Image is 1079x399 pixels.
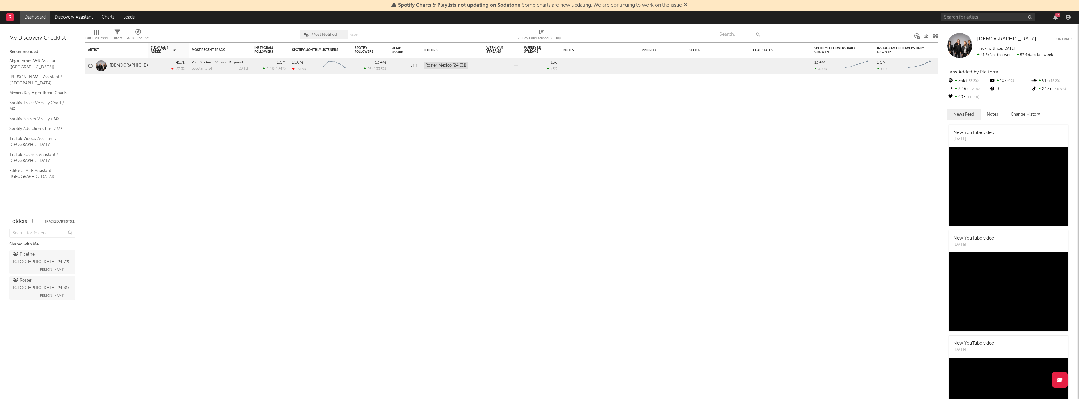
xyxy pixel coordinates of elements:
a: Spotify Track Velocity Chart / MX [9,100,69,112]
div: [DATE] [954,136,994,143]
span: +15.2 % [1046,79,1060,83]
div: 2.17k [1031,85,1073,93]
div: 26k [947,77,989,85]
span: Weekly UK Streams [524,46,548,54]
span: Dismiss [684,3,688,8]
div: My Discovery Checklist [9,35,75,42]
a: Pipeline [GEOGRAPHIC_DATA] '24(72)[PERSON_NAME] [9,250,75,274]
div: 13.4M [814,61,825,65]
div: 993 [947,93,989,101]
button: Change History [1004,109,1046,120]
span: : Some charts are now updating. We are continuing to work on the issue [398,3,682,8]
div: 13 [1055,13,1060,17]
button: Tracked Artists(1) [45,220,75,223]
div: 4.77k [814,67,827,71]
span: 26k [368,67,374,71]
a: TikTok Videos Assistant / [GEOGRAPHIC_DATA] [9,135,69,148]
div: Filters [112,35,122,42]
div: Edit Columns [85,35,108,42]
div: Jump Score [392,46,408,54]
div: Spotify Monthly Listeners [292,48,339,52]
div: Vivir Sin Aire - Versión Regional [192,61,248,64]
a: Editorial A&R Assistant ([GEOGRAPHIC_DATA]) [9,167,69,180]
div: Notes [563,48,626,52]
span: -33.3 % [375,67,385,71]
div: Folders [424,48,471,52]
div: -27.3 % [171,67,185,71]
a: Vivir Sin Aire - Versión Regional [192,61,243,64]
div: +3 % [547,67,557,71]
svg: Chart title [842,58,871,74]
div: Shared with Me [9,241,75,248]
span: Spotify Charts & Playlists not updating on Sodatone [398,3,520,8]
a: Algorithmic A&R Assistant ([GEOGRAPHIC_DATA]) [9,57,69,70]
div: [DATE] [954,242,994,248]
div: Status [689,48,730,52]
div: Pipeline [GEOGRAPHIC_DATA] '24 ( 72 ) [13,251,70,266]
button: Save [350,34,358,37]
div: 2.46k [947,85,989,93]
div: 607 [877,67,887,71]
div: Most Recent Track [192,48,239,52]
a: [PERSON_NAME] Assistant / [GEOGRAPHIC_DATA] [9,73,69,86]
div: 91 [1031,77,1073,85]
div: 21.6M [292,61,303,65]
span: 2.46k [267,67,276,71]
button: Untrack [1056,36,1073,42]
a: [DEMOGRAPHIC_DATA] [977,36,1036,42]
span: -24 % [969,88,980,91]
div: ( ) [263,67,286,71]
a: Leads [119,11,139,24]
div: Recommended [9,48,75,56]
a: Roster [GEOGRAPHIC_DATA] '24(31)[PERSON_NAME] [9,276,75,300]
div: 2.5M [277,61,286,65]
span: [PERSON_NAME] [39,266,64,273]
div: 13.4M [375,61,386,65]
div: Priority [642,48,667,52]
span: Weekly US Streams [486,46,508,54]
a: Discovery Assistant [50,11,97,24]
div: Folders [9,218,27,225]
div: Instagram Followers [254,46,276,54]
span: -24 % [277,67,285,71]
div: Roster [GEOGRAPHIC_DATA] '24 ( 31 ) [13,277,70,292]
svg: Chart title [320,58,348,74]
input: Search for artists [941,13,1035,21]
div: [DATE] [238,67,248,71]
div: New YouTube video [954,235,994,242]
input: Search... [716,30,763,39]
input: Search for folders... [9,229,75,238]
div: Filters [112,27,122,45]
div: Spotify Followers [355,46,377,54]
span: +15.1 % [965,96,979,99]
span: Tracking Since: [DATE] [977,47,1015,51]
span: 0 % [1007,79,1014,83]
a: Spotify Search Virality / MX [9,116,69,122]
span: Fans Added by Platform [947,70,998,74]
svg: Chart title [905,58,933,74]
div: [DATE] [954,347,994,353]
div: popularity: 54 [192,67,212,71]
button: News Feed [947,109,981,120]
div: Artist [88,48,135,52]
button: Notes [981,109,1004,120]
a: Mexico Key Algorithmic Charts [9,89,69,96]
div: Spotify Followers Daily Growth [814,46,861,54]
div: Roster Mexico '24 (31) [424,62,468,69]
span: 57.4k fans last week [977,53,1053,57]
a: Dashboard [20,11,50,24]
div: 0 [989,85,1031,93]
button: 13 [1053,15,1058,20]
div: 13k [551,61,557,65]
span: -33.3 % [965,79,979,83]
div: 7-Day Fans Added (7-Day Fans Added) [518,35,565,42]
span: -48.9 % [1051,88,1066,91]
div: 10k [989,77,1031,85]
a: [DEMOGRAPHIC_DATA] [110,63,156,68]
span: Most Notified [312,33,337,37]
div: 41.7k [176,61,185,65]
a: TikTok Sounds Assistant / [GEOGRAPHIC_DATA] [9,151,69,164]
div: Instagram Followers Daily Growth [877,46,924,54]
div: ( ) [364,67,386,71]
